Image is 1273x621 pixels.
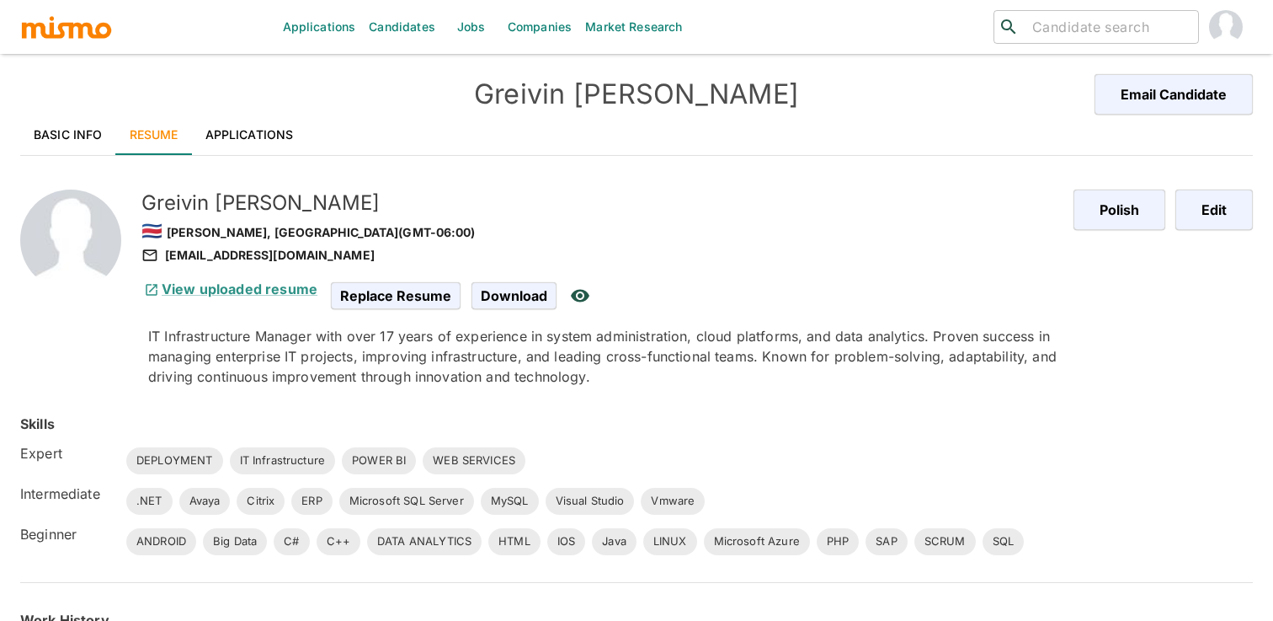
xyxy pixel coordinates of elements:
[339,493,474,510] span: Microsoft SQL Server
[20,484,113,504] h6: Intermediate
[179,493,231,510] span: Avaya
[20,524,113,544] h6: Beginner
[481,493,539,510] span: MySQL
[20,190,121,291] img: 2Q==
[592,533,636,550] span: Java
[914,533,976,550] span: SCRUM
[237,493,285,510] span: Citrix
[641,493,705,510] span: Vmware
[148,326,1060,387] div: IT Infrastructure Manager with over 17 years of experience in system administration, cloud platfo...
[20,414,55,434] h6: Skills
[317,533,360,550] span: C++
[704,533,810,550] span: Microsoft Azure
[116,115,192,155] a: Resume
[20,14,113,40] img: logo
[141,217,1060,245] div: [PERSON_NAME], [GEOGRAPHIC_DATA] (GMT-06:00)
[203,533,267,550] span: Big Data
[488,533,541,550] span: HTML
[983,533,1024,550] span: SQL
[547,533,585,550] span: IOS
[866,533,907,550] span: SAP
[342,452,416,469] span: POWER BI
[367,533,482,550] span: DATA ANALYTICS
[141,281,317,297] a: View uploaded resume
[1025,15,1191,39] input: Candidate search
[817,533,859,550] span: PHP
[328,78,945,111] h4: Greivin [PERSON_NAME]
[643,533,697,550] span: LINUX
[423,452,525,469] span: WEB SERVICES
[1175,190,1253,230] button: Edit
[192,115,307,155] a: Applications
[230,452,336,469] span: IT Infrastructure
[141,221,162,241] span: 🇨🇷
[20,443,113,463] h6: Expert
[291,493,332,510] span: ERP
[471,282,557,309] span: Download
[331,282,461,309] span: Replace Resume
[126,493,173,510] span: .NET
[274,533,309,550] span: C#
[546,493,635,510] span: Visual Studio
[1209,10,1243,44] img: Gabriel Hernandez
[126,452,223,469] span: DEPLOYMENT
[141,245,1060,265] div: [EMAIL_ADDRESS][DOMAIN_NAME]
[20,115,116,155] a: Basic Info
[1095,74,1253,115] button: Email Candidate
[471,287,557,302] a: Download
[141,190,1060,217] h5: Greivin [PERSON_NAME]
[1073,190,1165,230] button: Polish
[126,533,196,550] span: ANDROID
